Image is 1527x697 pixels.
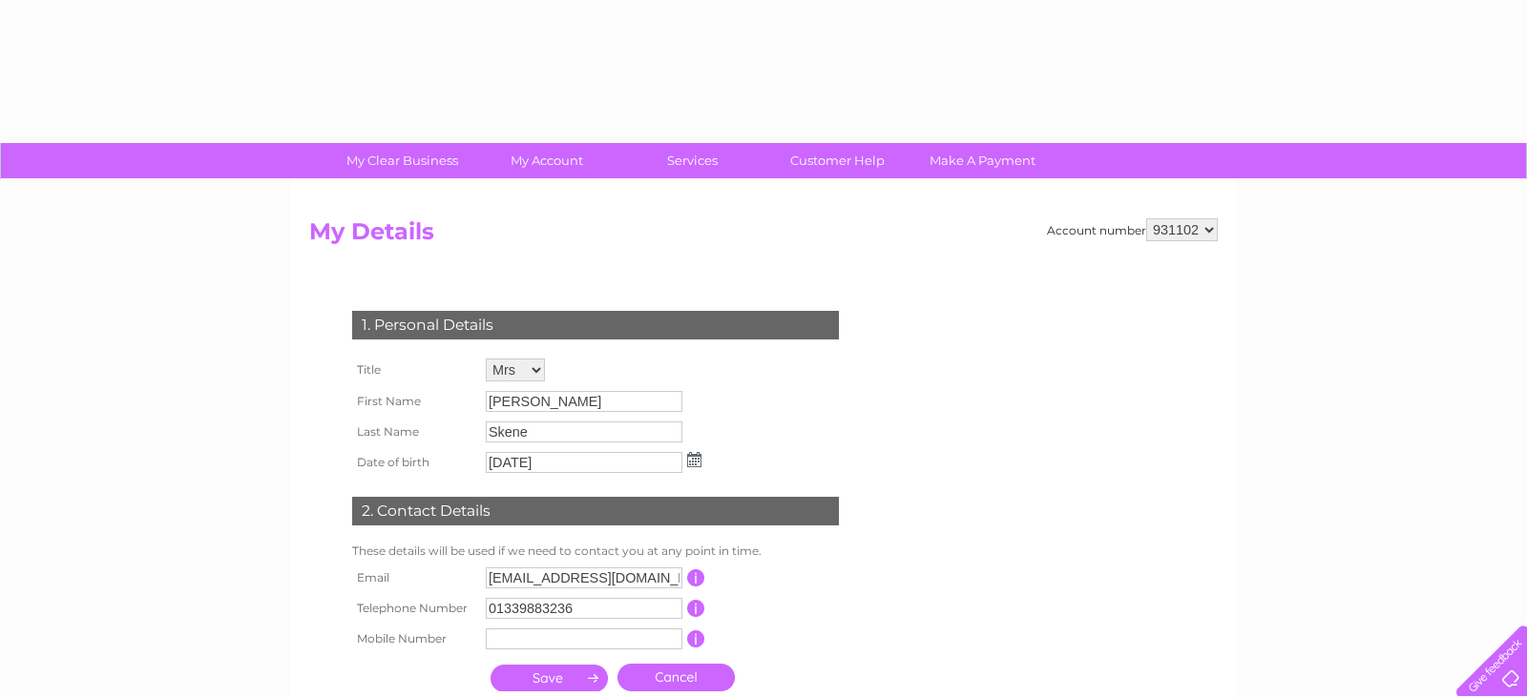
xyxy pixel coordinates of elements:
[347,447,481,478] th: Date of birth
[309,218,1218,255] h2: My Details
[352,311,839,339] div: 1. Personal Details
[352,497,839,525] div: 2. Contact Details
[347,540,844,563] td: These details will be used if we need to contact you at any point in time.
[347,386,481,417] th: First Name
[687,600,705,617] input: Information
[904,143,1061,178] a: Make A Payment
[347,563,481,593] th: Email
[1047,218,1218,241] div: Account number
[617,664,735,691] a: Cancel
[614,143,771,178] a: Services
[491,665,608,691] input: Submit
[347,593,481,624] th: Telephone Number
[687,630,705,647] input: Information
[759,143,916,178] a: Customer Help
[347,354,481,386] th: Title
[347,624,481,654] th: Mobile Number
[347,417,481,447] th: Last Name
[324,143,481,178] a: My Clear Business
[469,143,626,178] a: My Account
[687,452,701,467] img: ...
[687,569,705,586] input: Information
